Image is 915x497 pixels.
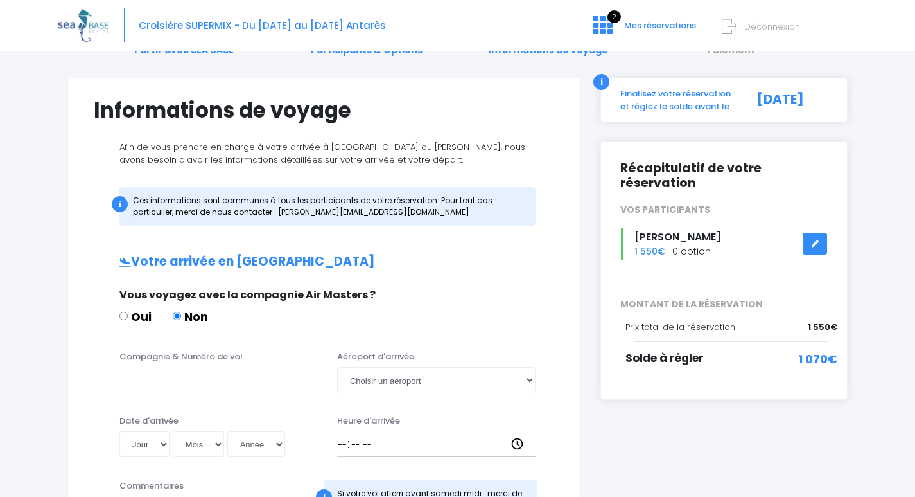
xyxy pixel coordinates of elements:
[94,98,555,123] h1: Informations de voyage
[582,24,704,36] a: 2 Mes réservations
[634,230,721,244] span: [PERSON_NAME]
[119,312,128,320] input: Oui
[744,21,800,33] span: Déconnexion
[593,74,609,90] div: i
[808,321,837,334] span: 1 550€
[798,350,837,368] span: 1 070€
[173,308,208,325] label: Non
[94,255,555,269] h2: Votre arrivée en [GEOGRAPHIC_DATA]
[119,480,184,492] label: Commentaires
[119,308,152,325] label: Oui
[94,141,555,166] p: Afin de vous prendre en charge à votre arrivée à [GEOGRAPHIC_DATA] ou [PERSON_NAME], nous avons b...
[611,228,837,260] div: - 0 option
[119,287,376,302] span: Vous voyagez avec la compagnie Air Masters ?
[625,321,735,333] span: Prix total de la réservation
[112,196,128,212] div: i
[634,245,665,258] span: 1 550€
[607,10,621,23] span: 2
[119,350,243,363] label: Compagnie & Numéro de vol
[119,187,536,226] div: Ces informations sont communes à tous les participants de votre réservation. Pour tout cas partic...
[611,203,837,217] div: VOS PARTICIPANTS
[139,19,386,32] span: Croisière SUPERMIX - Du [DATE] au [DATE] Antarès
[337,350,414,363] label: Aéroport d'arrivée
[173,312,181,320] input: Non
[625,350,704,366] span: Solde à régler
[743,87,837,113] div: [DATE]
[337,415,400,428] label: Heure d'arrivée
[624,19,696,32] span: Mes réservations
[611,87,743,113] div: Finalisez votre réservation et réglez le solde avant le
[119,415,179,428] label: Date d'arrivée
[620,161,828,191] h2: Récapitulatif de votre réservation
[611,298,837,311] span: MONTANT DE LA RÉSERVATION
